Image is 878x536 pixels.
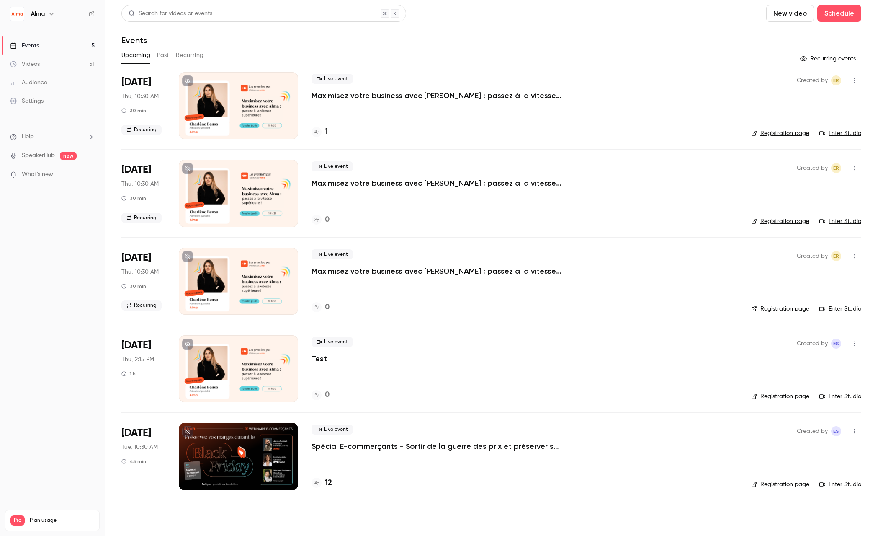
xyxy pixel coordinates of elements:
a: Registration page [751,305,809,313]
span: Evan SAIDI [831,339,841,349]
span: ER [833,163,839,173]
h4: 0 [325,214,330,225]
span: [DATE] [121,75,151,89]
iframe: Noticeable Trigger [85,171,95,179]
a: Enter Studio [819,480,861,489]
div: Audience [10,78,47,87]
a: Registration page [751,392,809,401]
span: [DATE] [121,339,151,352]
span: Pro [10,515,25,526]
span: Eric ROMER [831,163,841,173]
button: Recurring [176,49,204,62]
a: Enter Studio [819,392,861,401]
span: Live event [312,161,353,171]
div: Videos [10,60,40,68]
div: Settings [10,97,44,105]
button: Recurring events [796,52,861,65]
a: Enter Studio [819,305,861,313]
h4: 0 [325,302,330,313]
span: Created by [797,75,828,85]
div: Sep 30 Tue, 10:30 AM (Europe/Paris) [121,423,165,490]
span: Tue, 10:30 AM [121,443,158,451]
span: Thu, 2:15 PM [121,355,154,364]
div: Sep 25 Thu, 2:15 PM (Europe/Paris) [121,335,165,402]
span: Thu, 10:30 AM [121,180,159,188]
span: Plan usage [30,517,94,524]
span: [DATE] [121,251,151,264]
button: New video [766,5,814,22]
li: help-dropdown-opener [10,132,95,141]
span: [DATE] [121,163,151,176]
a: 0 [312,214,330,225]
a: Registration page [751,129,809,137]
h4: 0 [325,389,330,401]
span: Thu, 10:30 AM [121,92,159,101]
h1: Events [121,35,147,45]
a: Test [312,354,327,364]
span: Eric ROMER [831,251,841,261]
a: SpeakerHub [22,151,55,160]
div: Search for videos or events [129,9,212,18]
button: Schedule [817,5,861,22]
a: Maximisez votre business avec [PERSON_NAME] : passez à la vitesse supérieure ! [312,178,563,188]
span: Evan SAIDI [831,426,841,436]
span: What's new [22,170,53,179]
span: Recurring [121,300,162,311]
span: Thu, 10:30 AM [121,268,159,276]
span: Recurring [121,213,162,223]
div: Sep 4 Thu, 10:30 AM (Europe/Paris) [121,72,165,139]
div: 30 min [121,283,146,290]
a: 1 [312,126,328,137]
button: Past [157,49,169,62]
a: 12 [312,477,332,489]
h4: 12 [325,477,332,489]
span: ER [833,75,839,85]
span: Created by [797,426,828,436]
span: [DATE] [121,426,151,440]
div: 30 min [121,195,146,202]
button: Upcoming [121,49,150,62]
a: Maximisez votre business avec [PERSON_NAME] : passez à la vitesse supérieure ! [312,266,563,276]
div: 30 min [121,107,146,114]
span: Live event [312,337,353,347]
span: Recurring [121,125,162,135]
div: 1 h [121,370,136,377]
span: Live event [312,425,353,435]
span: Created by [797,251,828,261]
span: ES [833,426,839,436]
h4: 1 [325,126,328,137]
span: Help [22,132,34,141]
a: Enter Studio [819,129,861,137]
span: Live event [312,74,353,84]
span: new [60,152,77,160]
div: Sep 18 Thu, 10:30 AM (Europe/Paris) [121,248,165,315]
h6: Alma [31,10,45,18]
a: Maximisez votre business avec [PERSON_NAME] : passez à la vitesse supérieure ! [312,91,563,101]
a: 0 [312,389,330,401]
span: ES [833,339,839,349]
span: Created by [797,163,828,173]
a: Spécial E-commerçants - Sortir de la guerre des prix et préserver ses marges pendant [DATE][DATE] [312,441,563,451]
span: ER [833,251,839,261]
img: Alma [10,7,24,21]
span: Live event [312,249,353,259]
a: Enter Studio [819,217,861,225]
span: Eric ROMER [831,75,841,85]
span: Created by [797,339,828,349]
a: Registration page [751,217,809,225]
div: 45 min [121,458,146,465]
a: Registration page [751,480,809,489]
div: Events [10,41,39,50]
a: 0 [312,302,330,313]
div: Sep 11 Thu, 10:30 AM (Europe/Paris) [121,160,165,227]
